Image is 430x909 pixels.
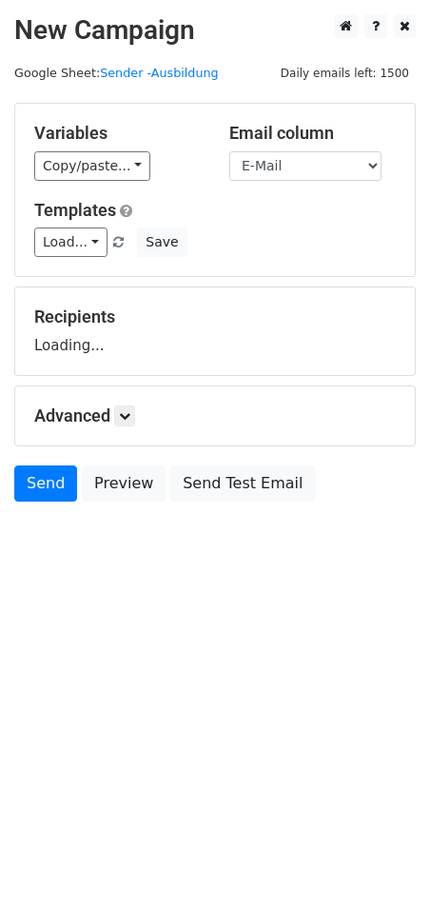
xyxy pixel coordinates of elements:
a: Sender -Ausbildung [100,66,219,80]
a: Preview [82,465,166,502]
h5: Recipients [34,306,396,327]
h5: Advanced [34,405,396,426]
small: Google Sheet: [14,66,219,80]
a: Copy/paste... [34,151,150,181]
h5: Variables [34,123,201,144]
a: Send [14,465,77,502]
a: Daily emails left: 1500 [274,66,416,80]
div: Loading... [34,306,396,356]
a: Templates [34,200,116,220]
button: Save [137,227,186,257]
a: Send Test Email [170,465,315,502]
h2: New Campaign [14,14,416,47]
span: Daily emails left: 1500 [274,63,416,84]
a: Load... [34,227,107,257]
h5: Email column [229,123,396,144]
